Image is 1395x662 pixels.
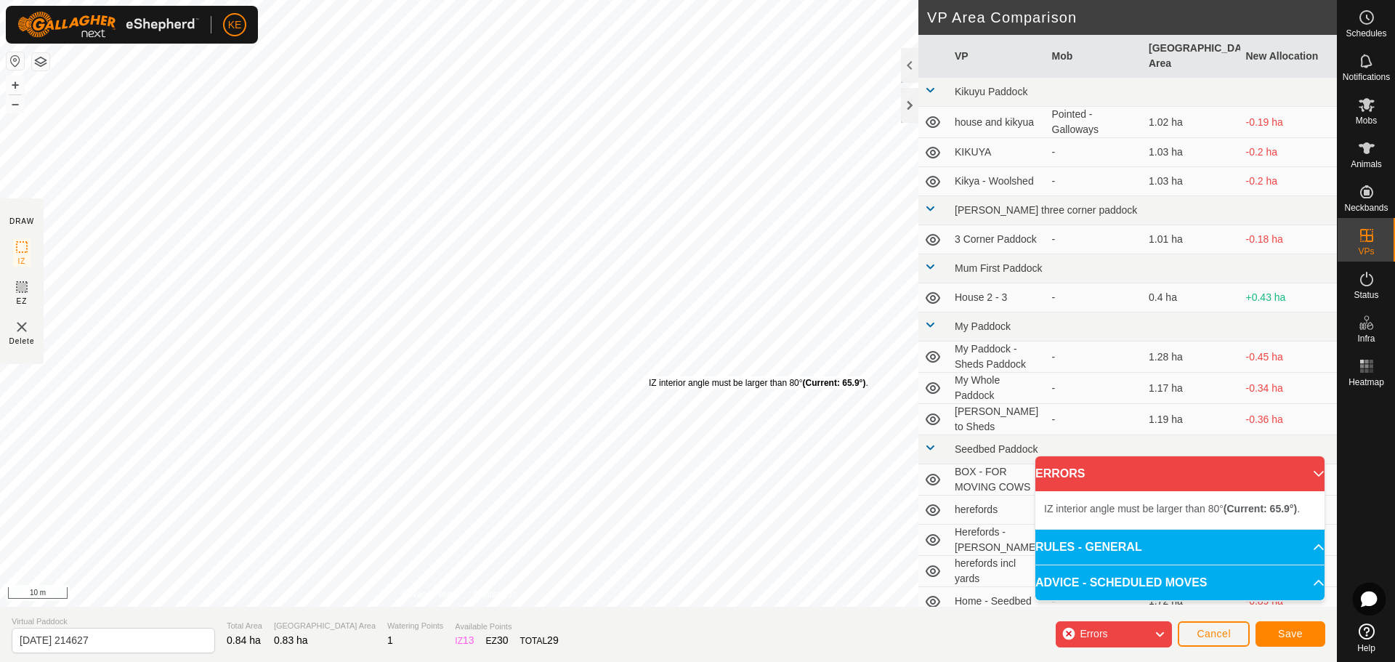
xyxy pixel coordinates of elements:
[1240,404,1338,435] td: -0.36 ha
[949,587,1046,616] td: Home - Seedbed
[9,336,35,347] span: Delete
[1052,290,1138,305] div: -
[227,620,262,632] span: Total Area
[1240,167,1338,196] td: -0.2 ha
[1240,283,1338,312] td: +0.43 ha
[927,9,1337,26] h2: VP Area Comparison
[1052,145,1138,160] div: -
[1035,574,1207,592] span: ADVICE - SCHEDULED MOVES
[1035,456,1325,491] p-accordion-header: ERRORS
[9,216,34,227] div: DRAW
[520,633,559,648] div: TOTAL
[1035,530,1325,565] p-accordion-header: RULES - GENERAL
[227,634,261,646] span: 0.84 ha
[949,525,1046,556] td: Herefords - [PERSON_NAME]
[1348,378,1384,387] span: Heatmap
[1338,618,1395,658] a: Help
[463,634,474,646] span: 13
[18,256,26,267] span: IZ
[387,634,393,646] span: 1
[1240,138,1338,167] td: -0.2 ha
[1240,373,1338,404] td: -0.34 ha
[228,17,242,33] span: KE
[1080,628,1107,639] span: Errors
[955,86,1027,97] span: Kikuyu Paddock
[1052,107,1138,137] div: Pointed - Galloways
[7,76,24,94] button: +
[1354,291,1378,299] span: Status
[1357,644,1375,653] span: Help
[1035,538,1142,556] span: RULES - GENERAL
[17,12,199,38] img: Gallagher Logo
[949,342,1046,373] td: My Paddock - Sheds Paddock
[949,107,1046,138] td: house and kikyua
[486,633,509,648] div: EZ
[949,283,1046,312] td: House 2 - 3
[949,35,1046,78] th: VP
[1143,138,1240,167] td: 1.03 ha
[1344,203,1388,212] span: Neckbands
[955,262,1043,274] span: Mum First Paddock
[1356,116,1377,125] span: Mobs
[1143,35,1240,78] th: [GEOGRAPHIC_DATA] Area
[1143,225,1240,254] td: 1.01 ha
[13,318,31,336] img: VP
[1035,465,1085,483] span: ERRORS
[387,620,443,632] span: Watering Points
[1240,342,1338,373] td: -0.45 ha
[1143,107,1240,138] td: 1.02 ha
[949,556,1046,587] td: herefords incl yards
[1143,167,1240,196] td: 1.03 ha
[649,376,868,389] div: IZ interior angle must be larger than 80° .
[1035,565,1325,600] p-accordion-header: ADVICE - SCHEDULED MOVES
[803,378,866,388] b: (Current: 65.9°)
[1143,283,1240,312] td: 0.4 ha
[949,225,1046,254] td: 3 Corner Paddock
[949,464,1046,496] td: BOX - FOR MOVING COWS
[949,404,1046,435] td: [PERSON_NAME] to Sheds
[7,95,24,113] button: –
[955,320,1011,332] span: My Paddock
[1278,628,1303,639] span: Save
[955,204,1137,216] span: [PERSON_NAME] three corner paddock
[274,620,376,632] span: [GEOGRAPHIC_DATA] Area
[12,615,215,628] span: Virtual Paddock
[547,634,559,646] span: 29
[1052,350,1138,365] div: -
[1143,342,1240,373] td: 1.28 ha
[1240,107,1338,138] td: -0.19 ha
[1357,334,1375,343] span: Infra
[32,53,49,70] button: Map Layers
[949,496,1046,525] td: herefords
[949,167,1046,196] td: Kikya - Woolshed
[1240,35,1338,78] th: New Allocation
[1197,628,1231,639] span: Cancel
[955,443,1038,455] span: Seedbed Paddock
[1046,35,1144,78] th: Mob
[1143,373,1240,404] td: 1.17 ha
[1255,621,1325,647] button: Save
[455,633,474,648] div: IZ
[1240,225,1338,254] td: -0.18 ha
[1035,491,1325,529] p-accordion-content: ERRORS
[1052,381,1138,396] div: -
[1052,232,1138,247] div: -
[17,296,28,307] span: EZ
[1358,247,1374,256] span: VPs
[474,588,517,601] a: Contact Us
[497,634,509,646] span: 30
[402,588,456,601] a: Privacy Policy
[1052,412,1138,427] div: -
[1052,174,1138,189] div: -
[1343,73,1390,81] span: Notifications
[949,373,1046,404] td: My Whole Paddock
[274,634,308,646] span: 0.83 ha
[949,138,1046,167] td: KIKUYA
[7,52,24,70] button: Reset Map
[1143,404,1240,435] td: 1.19 ha
[1178,621,1250,647] button: Cancel
[1351,160,1382,169] span: Animals
[1044,503,1300,514] span: IZ interior angle must be larger than 80° .
[1224,503,1297,514] b: (Current: 65.9°)
[1346,29,1386,38] span: Schedules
